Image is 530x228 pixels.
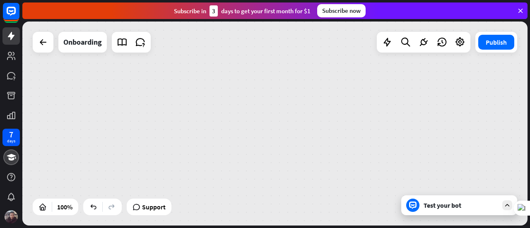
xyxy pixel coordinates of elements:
div: days [7,138,15,144]
a: 7 days [2,129,20,146]
div: 7 [9,131,13,138]
div: Subscribe in days to get your first month for $1 [174,5,311,17]
div: 3 [210,5,218,17]
div: Subscribe now [317,4,366,17]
